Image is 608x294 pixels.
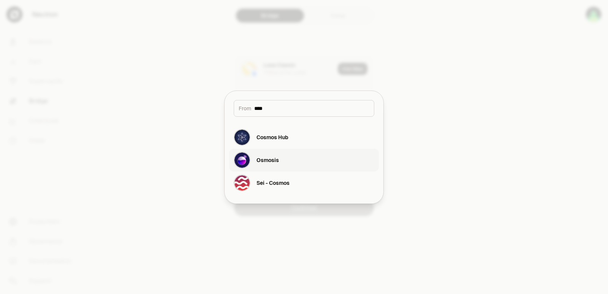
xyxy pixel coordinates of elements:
[239,105,251,112] span: From
[234,175,250,191] img: Sei - Cosmos Logo
[229,149,379,172] button: Osmosis LogoOsmosis
[234,152,250,168] img: Osmosis Logo
[256,179,290,187] div: Sei - Cosmos
[234,129,250,146] img: Cosmos Hub Logo
[256,156,279,164] div: Osmosis
[229,172,379,194] button: Sei - Cosmos LogoSei - Cosmos
[229,126,379,149] button: Cosmos Hub LogoCosmos Hub
[256,133,288,141] div: Cosmos Hub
